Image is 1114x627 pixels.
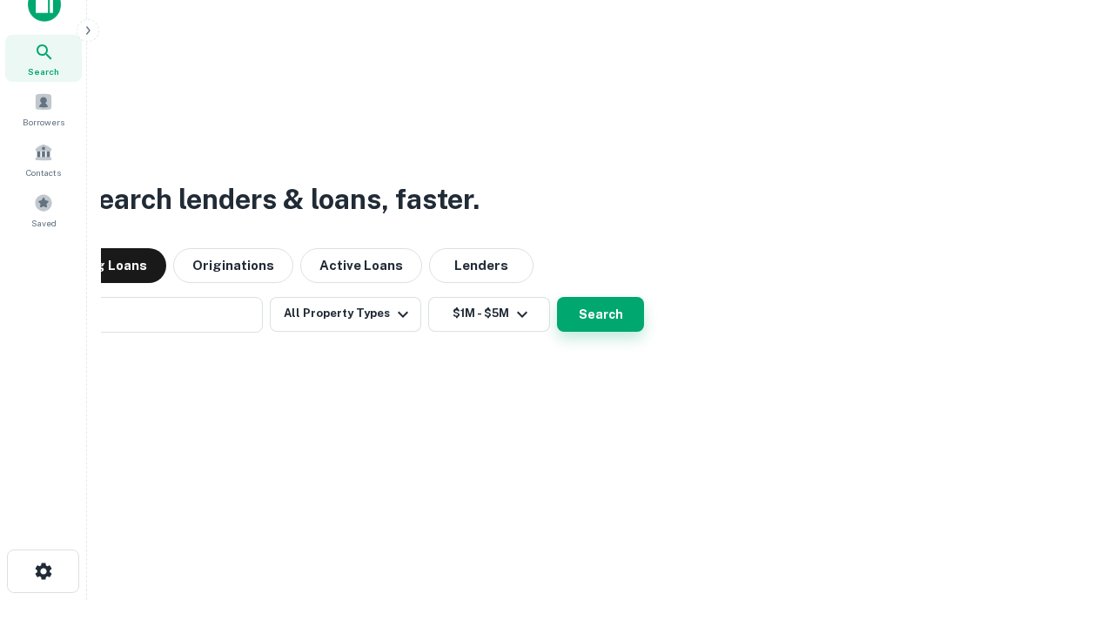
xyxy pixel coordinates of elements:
[26,165,61,179] span: Contacts
[79,179,480,220] h3: Search lenders & loans, faster.
[300,248,422,283] button: Active Loans
[428,297,550,332] button: $1M - $5M
[5,35,82,82] a: Search
[31,216,57,230] span: Saved
[1027,488,1114,571] iframe: Chat Widget
[270,297,421,332] button: All Property Types
[173,248,293,283] button: Originations
[5,136,82,183] a: Contacts
[23,115,64,129] span: Borrowers
[5,186,82,233] a: Saved
[28,64,59,78] span: Search
[5,85,82,132] a: Borrowers
[429,248,534,283] button: Lenders
[557,297,644,332] button: Search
